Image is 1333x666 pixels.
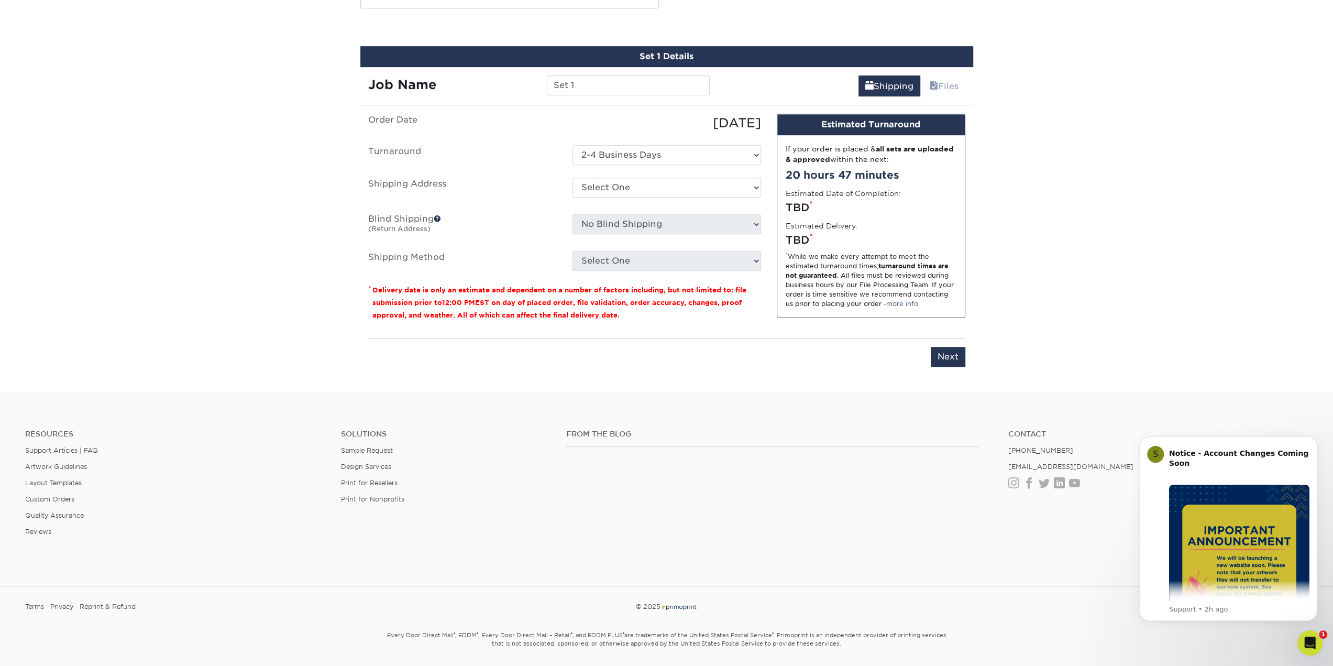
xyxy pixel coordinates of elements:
[360,214,565,238] label: Blind Shipping
[50,599,73,615] a: Privacy
[477,631,478,637] sup: ®
[25,495,74,503] a: Custom Orders
[865,81,874,91] span: shipping
[1008,430,1308,439] a: Contact
[25,463,87,471] a: Artwork Guidelines
[786,252,956,309] div: While we make every attempt to meet the estimated turnaround times; . All files must be reviewed ...
[858,75,920,96] a: Shipping
[25,599,44,615] a: Terms
[341,463,391,471] a: Design Services
[360,178,565,202] label: Shipping Address
[341,430,550,439] h4: Solutions
[25,511,84,519] a: Quality Assurance
[372,286,746,319] small: Delivery date is only an estimate and dependent on a number of factors including, but not limited...
[566,430,980,439] h4: From the Blog
[571,631,572,637] sup: ®
[886,300,918,308] a: more info
[341,479,398,487] a: Print for Resellers
[25,479,82,487] a: Layout Templates
[341,495,404,503] a: Print for Nonprofits
[786,188,901,199] label: Estimated Date of Completion:
[786,262,949,279] strong: turnaround times are not guaranteed
[360,46,973,67] div: Set 1 Details
[80,599,136,615] a: Reprint & Refund
[368,77,436,92] strong: Job Name
[360,145,565,165] label: Turnaround
[930,81,938,91] span: files
[923,75,965,96] a: Files
[786,200,956,215] div: TBD
[1297,630,1323,656] iframe: Intercom live chat
[786,144,956,165] div: If your order is placed & within the next:
[341,446,393,454] a: Sample Request
[454,631,455,637] sup: ®
[25,430,325,439] h4: Resources
[25,446,98,454] a: Support Articles | FAQ
[660,603,697,610] img: Primoprint
[786,167,956,183] div: 20 hours 47 minutes
[547,75,710,95] input: Enter a job name
[450,599,883,615] div: © 2025
[1008,446,1073,454] a: [PHONE_NUMBER]
[786,232,956,248] div: TBD
[368,225,431,233] small: (Return Address)
[360,114,565,133] label: Order Date
[931,347,965,367] input: Next
[442,299,475,307] span: 12:00 PM
[565,114,769,133] div: [DATE]
[623,631,624,637] sup: ®
[786,221,858,231] label: Estimated Delivery:
[772,631,774,637] sup: ®
[777,114,965,135] div: Estimated Turnaround
[1319,630,1327,639] span: 1
[1008,463,1133,471] a: [EMAIL_ADDRESS][DOMAIN_NAME]
[25,528,51,536] a: Reviews
[360,251,565,271] label: Shipping Method
[1123,427,1333,627] iframe: Intercom notifications message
